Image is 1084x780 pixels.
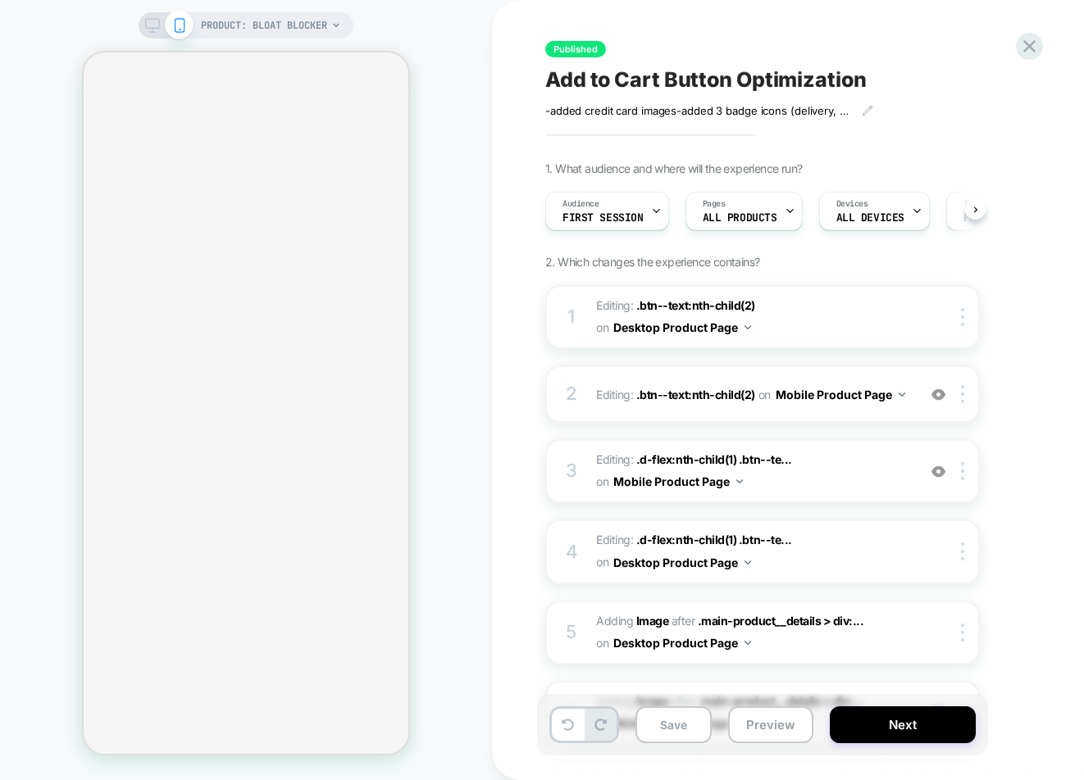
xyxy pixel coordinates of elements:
span: .btn--text:nth-child(2) [636,298,755,312]
button: Mobile Product Page [776,383,905,406]
div: 1 [563,301,580,333]
span: ALL PRODUCTS [703,212,777,224]
span: Devices [836,198,868,210]
span: .d-flex:nth-child(1) .btn--te... [636,452,792,466]
button: Desktop Product Page [613,631,751,655]
div: 5 [563,616,580,649]
img: down arrow [899,392,905,397]
img: close [961,385,964,403]
span: on [596,551,608,572]
button: Next [830,706,976,743]
span: Editing : [596,295,909,339]
span: Add to Cart Button Optimization [545,67,867,92]
span: ALL DEVICES [836,212,904,224]
span: Pages [703,198,726,210]
span: on [596,317,608,338]
span: Trigger [963,198,995,210]
span: Editing : [596,529,909,574]
span: 2. Which changes the experience contains? [545,255,759,269]
span: on [596,633,608,653]
img: close [961,308,964,326]
span: Audience [562,198,599,210]
img: close [961,624,964,642]
span: .main-product__details > div:... [698,614,864,628]
div: 2 [563,378,580,410]
span: Editing : [596,383,909,406]
span: -added credit card images-added 3 badge icons (delivery, returns, authenticated) [545,104,849,117]
span: PRODUCT: Bloat Blocker [201,12,327,39]
span: First Session [562,212,644,224]
img: close [961,542,964,560]
img: down arrow [736,479,743,483]
span: Page Load [963,212,1019,224]
button: Desktop Product Page [613,315,751,339]
span: on [758,384,771,405]
span: Editing : [596,449,909,493]
div: 4 [563,536,580,569]
span: on [596,471,608,492]
span: .d-flex:nth-child(1) .btn--te... [636,533,792,546]
img: crossed eye [931,465,945,478]
span: Published [545,41,606,57]
span: Adding [596,614,668,628]
button: Desktop Product Page [613,551,751,574]
img: down arrow [745,641,751,645]
div: 3 [563,455,580,487]
span: 1. What audience and where will the experience run? [545,161,802,175]
img: down arrow [745,560,751,565]
span: AFTER [672,614,695,628]
span: .btn--text:nth-child(2) [636,388,755,401]
img: down arrow [745,325,751,329]
button: Preview [728,706,813,743]
img: crossed eye [931,388,945,401]
b: Image [636,614,669,628]
button: Save [635,706,712,743]
button: Mobile Product Page [613,469,743,493]
img: close [961,462,964,480]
